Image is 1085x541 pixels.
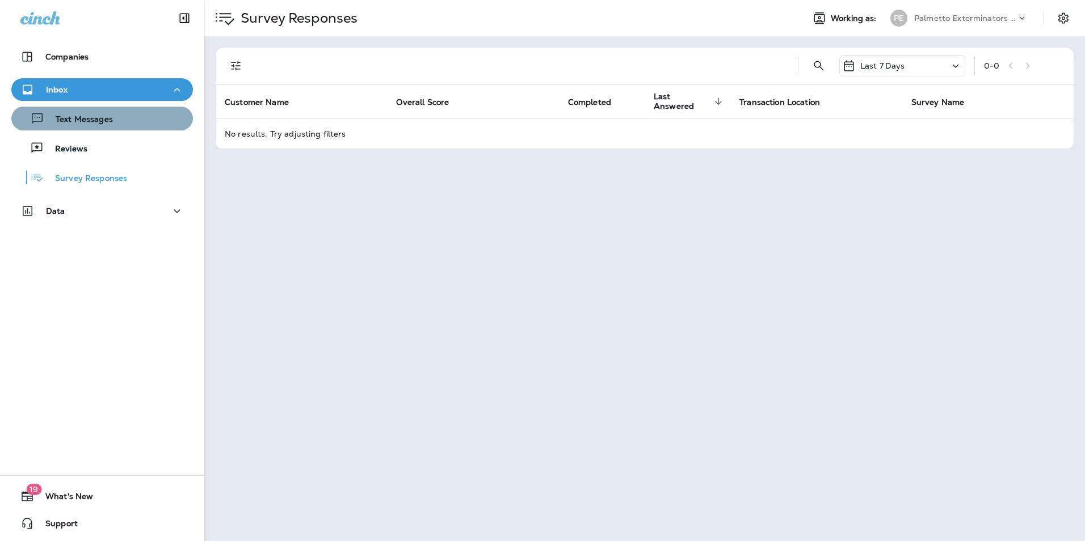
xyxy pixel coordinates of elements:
[34,519,78,532] span: Support
[45,52,89,61] p: Companies
[808,54,830,77] button: Search Survey Responses
[568,97,626,107] span: Completed
[44,174,127,184] p: Survey Responses
[860,61,905,70] p: Last 7 Days
[11,136,193,160] button: Reviews
[654,92,711,111] span: Last Answered
[11,45,193,68] button: Companies
[46,85,68,94] p: Inbox
[984,61,999,70] div: 0 - 0
[225,97,304,107] span: Customer Name
[739,98,820,107] span: Transaction Location
[831,14,879,23] span: Working as:
[236,10,358,27] p: Survey Responses
[11,166,193,189] button: Survey Responses
[890,10,907,27] div: PE
[914,14,1016,23] p: Palmetto Exterminators LLC
[44,115,113,125] p: Text Messages
[396,98,449,107] span: Overall Score
[34,492,93,505] span: What's New
[1053,8,1074,28] button: Settings
[169,7,200,29] button: Collapse Sidebar
[11,78,193,101] button: Inbox
[46,206,65,215] p: Data
[911,98,965,107] span: Survey Name
[11,512,193,535] button: Support
[396,97,464,107] span: Overall Score
[11,107,193,130] button: Text Messages
[654,92,726,111] span: Last Answered
[26,484,41,495] span: 19
[11,485,193,508] button: 19What's New
[739,97,835,107] span: Transaction Location
[11,200,193,222] button: Data
[44,144,87,155] p: Reviews
[568,98,611,107] span: Completed
[225,98,289,107] span: Customer Name
[225,54,247,77] button: Filters
[911,97,979,107] span: Survey Name
[216,119,1074,149] td: No results. Try adjusting filters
